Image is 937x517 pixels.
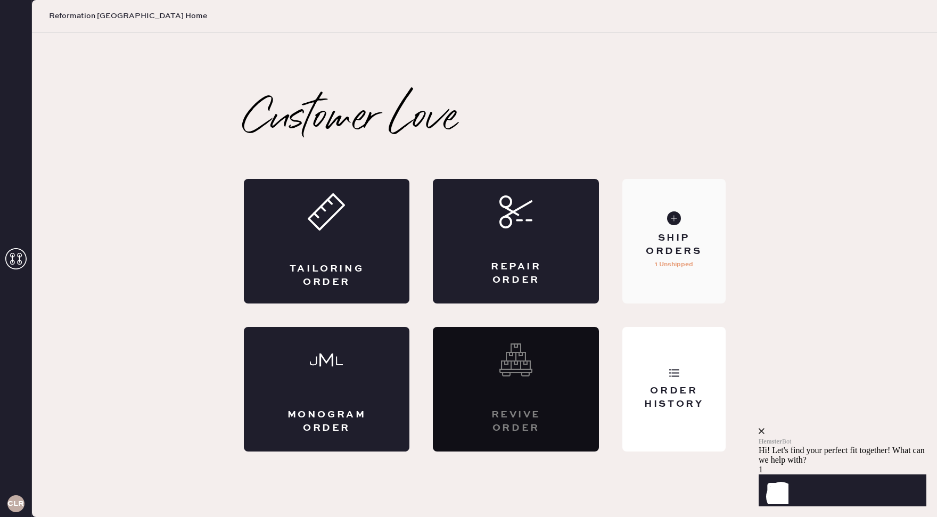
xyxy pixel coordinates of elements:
[286,262,367,289] div: Tailoring Order
[49,11,207,21] span: Reformation [GEOGRAPHIC_DATA] Home
[475,408,556,435] div: Revive order
[286,408,367,435] div: Monogram Order
[631,232,717,258] div: Ship Orders
[7,500,24,507] h3: CLR
[655,258,693,271] p: 1 Unshipped
[759,369,934,515] iframe: Front Chat
[433,327,599,452] div: Interested? Contact us at care@hemster.co
[475,260,556,287] div: Repair Order
[244,98,457,141] h2: Customer Love
[631,384,717,411] div: Order History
